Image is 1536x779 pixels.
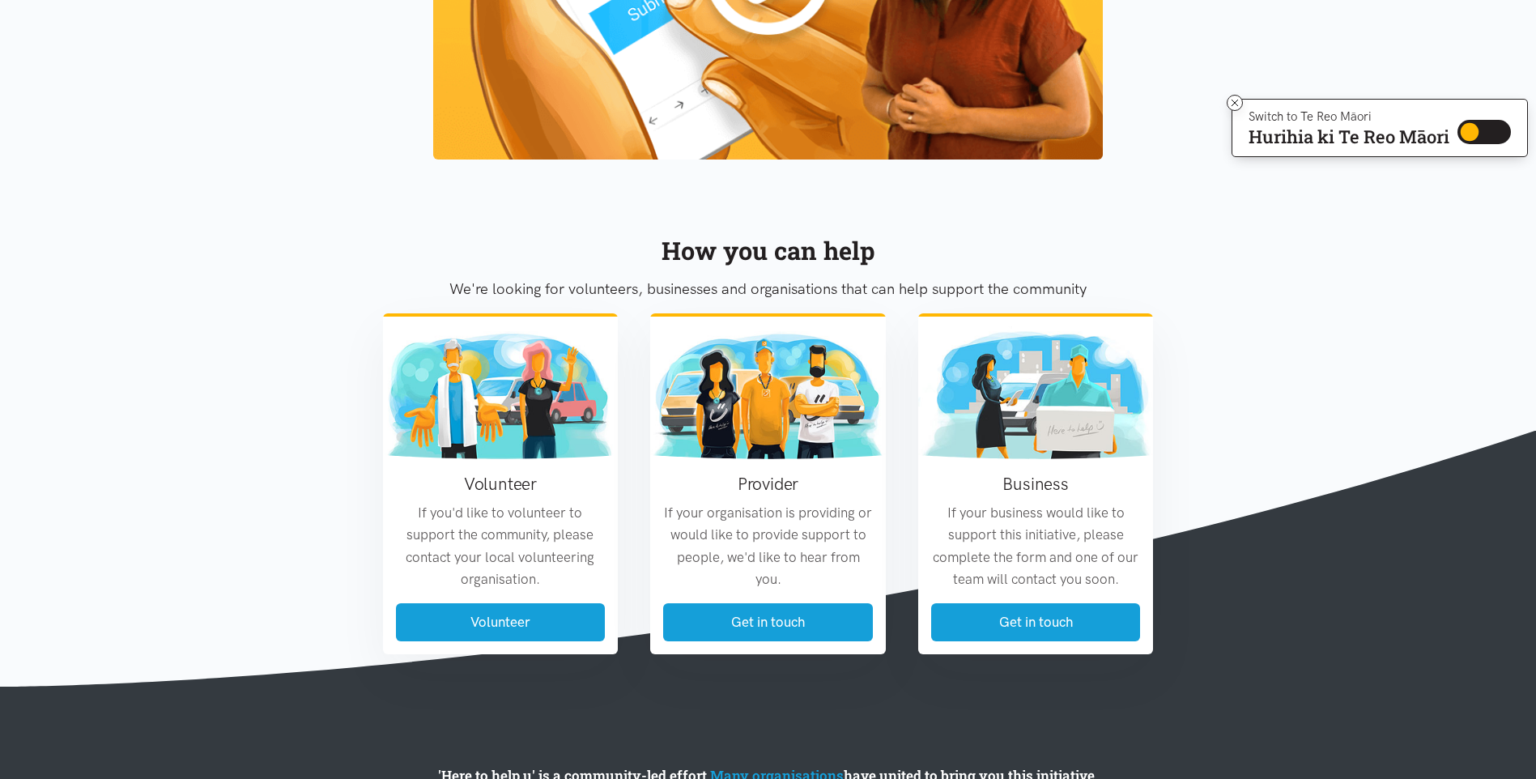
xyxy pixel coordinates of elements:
div: How you can help [383,231,1154,270]
p: If your business would like to support this initiative, please complete the form and one of our t... [931,502,1141,590]
a: Volunteer [396,603,606,641]
h3: Volunteer [396,472,606,496]
h3: Provider [663,472,873,496]
a: Get in touch [931,603,1141,641]
p: We're looking for volunteers, businesses and organisations that can help support the community [383,277,1154,301]
p: If your organisation is providing or would like to provide support to people, we'd like to hear f... [663,502,873,590]
h3: Business [931,472,1141,496]
a: Get in touch [663,603,873,641]
p: Hurihia ki Te Reo Māori [1249,130,1449,144]
p: Switch to Te Reo Māori [1249,112,1449,121]
p: If you'd like to volunteer to support the community, please contact your local volunteering organ... [396,502,606,590]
